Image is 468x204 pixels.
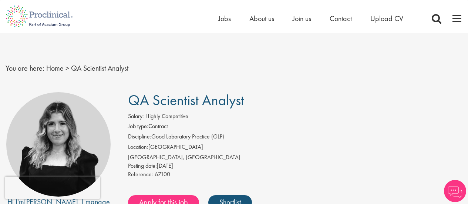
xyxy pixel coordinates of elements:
img: imeage of recruiter Molly Colclough [6,92,111,197]
span: You are here: [6,63,44,73]
label: Discipline: [128,133,151,141]
a: Join us [293,14,311,23]
a: Contact [330,14,352,23]
li: [GEOGRAPHIC_DATA] [128,143,462,153]
iframe: reCAPTCHA [5,177,100,199]
span: Posting date: [128,162,157,170]
label: Reference: [128,170,153,179]
span: Highly Competitive [145,112,188,120]
div: [GEOGRAPHIC_DATA], [GEOGRAPHIC_DATA] [128,153,462,162]
span: QA Scientist Analyst [71,63,128,73]
img: Chatbot [444,180,466,202]
label: Job type: [128,122,148,131]
span: 67100 [155,170,170,178]
label: Salary: [128,112,144,121]
a: Upload CV [370,14,403,23]
a: breadcrumb link [46,63,64,73]
a: Jobs [218,14,231,23]
li: Contract [128,122,462,133]
li: Good Laboratory Practice (GLP) [128,133,462,143]
span: > [65,63,69,73]
a: About us [249,14,274,23]
div: [DATE] [128,162,462,170]
label: Location: [128,143,148,151]
span: QA Scientist Analyst [128,91,244,110]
